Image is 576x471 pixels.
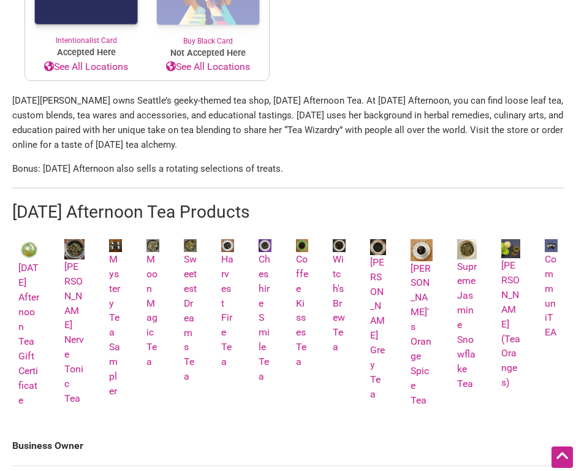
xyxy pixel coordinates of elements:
[25,46,147,59] span: Accepted Here
[12,200,564,224] h2: [DATE] Afternoon Tea Products
[146,239,159,367] a: Moon Magic Tea
[25,59,147,74] a: See All Locations
[109,239,122,397] a: Mystery Tea Sampler
[184,239,197,382] a: Sweetest Dreams Tea
[147,47,269,60] span: Not Accepted Here
[12,93,564,152] p: [DATE][PERSON_NAME] owns Seattle’s geeky-themed tea shop, [DATE] Afternoon Tea. At [DATE] Afterno...
[259,239,271,382] a: Cheshire Smile Tea
[147,59,269,74] a: See All Locations
[501,239,520,388] a: [PERSON_NAME] (Tea Oranges)
[12,426,564,465] td: Business Owner
[18,239,40,406] a: [DATE] Afternoon Tea Gift Certificate
[457,239,477,389] a: Supreme Jasmine Snowflake Tea
[411,239,433,406] a: [PERSON_NAME]'s Orange Spice Tea
[296,239,309,367] a: Coffee Kisses Tea
[333,239,346,353] a: Witch's Brew Tea
[221,239,234,367] a: Harvest Fire Tea
[545,239,558,338] a: CommuniTEA
[64,239,85,404] a: [PERSON_NAME] Nerve Tonic Tea
[370,239,386,400] a: [PERSON_NAME] Grey Tea
[12,161,564,176] p: Bonus: [DATE] Afternoon also sells a rotating selections of treats.
[551,446,573,468] div: Scroll Back to Top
